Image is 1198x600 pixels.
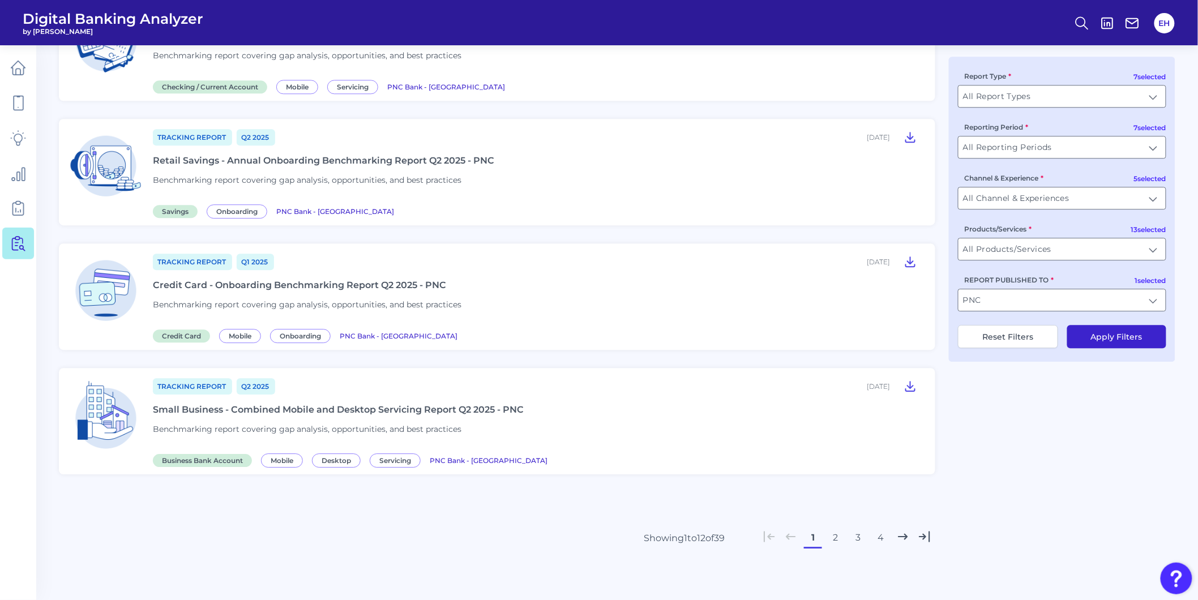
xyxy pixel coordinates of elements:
div: Showing 1 to 12 of 39 [644,533,725,543]
span: Mobile [219,329,261,343]
span: PNC Bank - [GEOGRAPHIC_DATA] [387,83,505,91]
a: Onboarding [270,330,335,341]
span: Benchmarking report covering gap analysis, opportunities, and best practices [153,175,461,185]
button: Small Business - Combined Mobile and Desktop Servicing Report Q2 2025 - PNC [899,377,922,395]
div: Retail Savings - Annual Onboarding Benchmarking Report Q2 2025 - PNC [153,155,494,166]
a: Mobile [219,330,266,341]
span: PNC Bank - [GEOGRAPHIC_DATA] [430,456,547,465]
span: Benchmarking report covering gap analysis, opportunities, and best practices [153,299,461,310]
label: Products/Services [965,225,1032,233]
a: Q2 2025 [237,129,275,145]
a: Q2 2025 [237,378,275,395]
a: Servicing [327,81,383,92]
span: PNC Bank - [GEOGRAPHIC_DATA] [340,332,457,340]
img: Credit Card [68,252,144,328]
a: Tracking Report [153,254,232,270]
a: Tracking Report [153,378,232,395]
a: Business Bank Account [153,455,256,465]
span: Business Bank Account [153,454,252,467]
span: Mobile [276,80,318,94]
div: Small Business - Combined Mobile and Desktop Servicing Report Q2 2025 - PNC [153,404,524,415]
span: Checking / Current Account [153,80,267,93]
span: Credit Card [153,329,210,342]
span: Onboarding [207,204,267,218]
label: REPORT PUBLISHED TO [965,276,1054,284]
button: Apply Filters [1067,325,1166,348]
a: Savings [153,205,202,216]
span: Benchmarking report covering gap analysis, opportunities, and best practices [153,424,461,434]
a: Mobile [276,81,323,92]
a: Q1 2025 [237,254,274,270]
span: Benchmarking report covering gap analysis, opportunities, and best practices [153,50,461,61]
button: Credit Card - Onboarding Benchmarking Report Q2 2025 - PNC [899,252,922,271]
a: PNC Bank - [GEOGRAPHIC_DATA] [340,330,457,341]
a: PNC Bank - [GEOGRAPHIC_DATA] [430,455,547,465]
button: EH [1154,13,1175,33]
span: Onboarding [270,329,331,343]
button: Open Resource Center [1161,563,1192,594]
a: Servicing [370,455,425,465]
div: Credit Card - Onboarding Benchmarking Report Q2 2025 - PNC [153,280,446,290]
button: Retail Savings - Annual Onboarding Benchmarking Report Q2 2025 - PNC [899,128,922,146]
button: 1 [804,529,822,547]
span: Servicing [327,80,378,94]
button: 3 [849,529,867,547]
a: Credit Card [153,330,215,341]
a: Mobile [261,455,307,465]
div: [DATE] [867,133,890,142]
button: Reset Filters [958,325,1058,348]
a: Onboarding [207,205,272,216]
div: [DATE] [867,382,890,391]
a: PNC Bank - [GEOGRAPHIC_DATA] [276,205,394,216]
span: Digital Banking Analyzer [23,10,203,27]
a: Checking / Current Account [153,81,272,92]
span: Savings [153,205,198,218]
span: Desktop [312,453,361,468]
span: PNC Bank - [GEOGRAPHIC_DATA] [276,207,394,216]
label: Reporting Period [965,123,1029,131]
button: 4 [872,529,890,547]
span: by [PERSON_NAME] [23,27,203,36]
div: [DATE] [867,258,890,266]
button: 2 [827,529,845,547]
a: Desktop [312,455,365,465]
label: Channel & Experience [965,174,1044,182]
img: Savings [68,128,144,204]
a: Tracking Report [153,129,232,145]
span: Mobile [261,453,303,468]
span: Servicing [370,453,421,468]
img: Business Bank Account [68,377,144,453]
a: PNC Bank - [GEOGRAPHIC_DATA] [387,81,505,92]
label: Report Type [965,72,1012,80]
